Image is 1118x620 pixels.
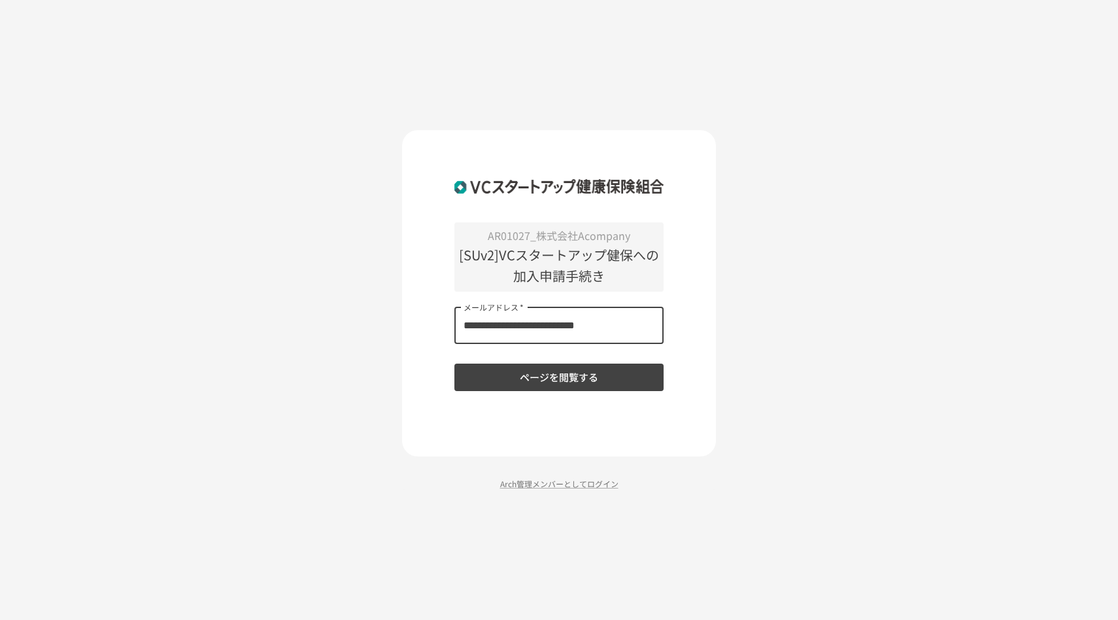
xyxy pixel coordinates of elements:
[464,301,524,313] label: メールアドレス
[454,228,664,245] p: AR01027_株式会社Acompany
[454,169,664,203] img: ZDfHsVrhrXUoWEWGWYf8C4Fv4dEjYTEDCNvmL73B7ox
[454,245,664,286] p: [SUv2]VCスタートアップ健保への加入申請手続き
[402,477,716,490] p: Arch管理メンバーとしてログイン
[454,364,664,391] button: ページを閲覧する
